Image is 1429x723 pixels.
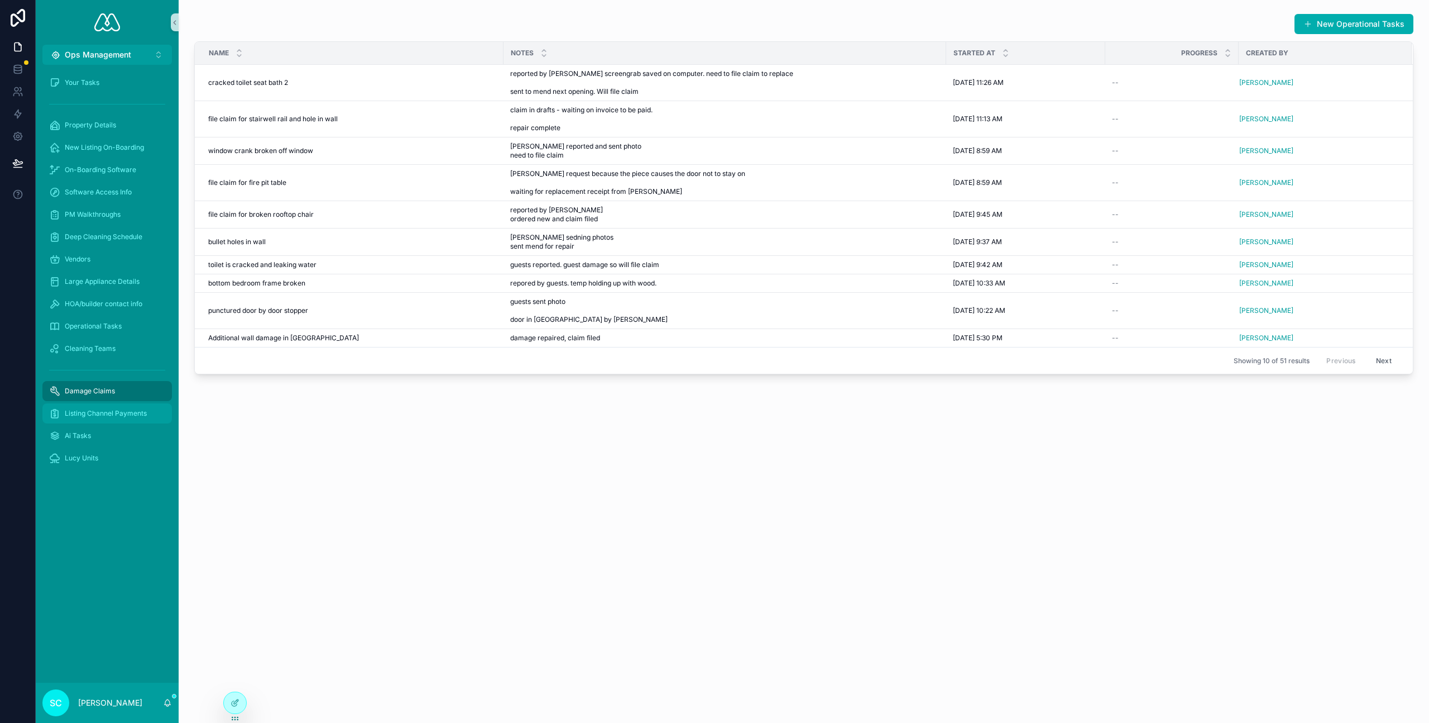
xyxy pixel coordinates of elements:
a: Operational Tasks [42,316,172,336]
a: [DATE] 9:42 AM [953,260,1099,269]
a: -- [1112,260,1232,269]
span: Deep Cleaning Schedule [65,232,142,241]
span: cracked toilet seat bath 2 [208,78,288,87]
span: [PERSON_NAME] [1239,279,1293,288]
span: -- [1112,306,1119,315]
a: [PERSON_NAME] [1239,115,1293,123]
div: scrollable content [36,65,179,483]
a: file claim for broken rooftop chair [208,210,497,219]
span: -- [1112,146,1119,155]
a: -- [1112,237,1232,246]
span: Progress [1181,49,1217,58]
span: [PERSON_NAME] reported and sent photo need to file claim [510,142,697,160]
a: Ai Tasks [42,426,172,446]
a: file claim for fire pit table [208,178,497,187]
a: guests reported. guest damage so will file claim [510,260,939,269]
a: Vendors [42,249,172,269]
a: punctured door by door stopper [208,306,497,315]
span: [DATE] 11:26 AM [953,78,1004,87]
a: Listing Channel Payments [42,403,172,424]
a: [PERSON_NAME] [1239,306,1398,315]
span: -- [1112,78,1119,87]
a: Your Tasks [42,73,172,93]
a: bullet holes in wall [208,237,497,246]
span: -- [1112,237,1119,246]
span: [DATE] 10:22 AM [953,306,1005,315]
a: reported by [PERSON_NAME] ordered new and claim filed [510,206,939,223]
span: [DATE] 9:45 AM [953,210,1003,219]
span: Listing Channel Payments [65,409,147,418]
span: [PERSON_NAME] [1239,334,1293,343]
span: Vendors [65,255,90,264]
a: [DATE] 8:59 AM [953,146,1099,155]
a: [DATE] 11:26 AM [953,78,1099,87]
span: Lucy Units [65,454,98,463]
a: On-Boarding Software [42,160,172,180]
a: -- [1112,78,1232,87]
span: guests sent photo door in [GEOGRAPHIC_DATA] by [PERSON_NAME] [510,297,725,324]
span: Software Access Info [65,188,132,197]
a: [DATE] 10:22 AM [953,306,1099,315]
a: reported by [PERSON_NAME] screengrab saved on computer. need to file claim to replace sent to men... [510,69,939,96]
a: -- [1112,146,1232,155]
a: PM Walkthroughs [42,204,172,225]
span: -- [1112,115,1119,123]
a: [PERSON_NAME] [1239,279,1398,288]
a: -- [1112,279,1232,288]
span: -- [1112,178,1119,187]
span: punctured door by door stopper [208,306,308,315]
img: App logo [94,13,120,31]
span: file claim for broken rooftop chair [208,210,314,219]
span: HOA/builder contact info [65,299,142,308]
span: -- [1112,260,1119,269]
a: Damage Claims [42,381,172,401]
a: [PERSON_NAME] sedning photos sent mend for repair [510,233,939,251]
a: Software Access Info [42,182,172,202]
button: Select Button [42,45,172,65]
a: -- [1112,306,1232,315]
a: New Operational Tasks [1294,14,1413,34]
span: -- [1112,334,1119,343]
p: [PERSON_NAME] [78,697,142,708]
a: [PERSON_NAME] [1239,237,1293,246]
a: damage repaired, claim filed [510,334,939,343]
a: Cleaning Teams [42,339,172,359]
span: Cleaning Teams [65,344,116,353]
button: Next [1368,352,1399,369]
span: Your Tasks [65,78,99,87]
span: Ai Tasks [65,431,91,440]
a: cracked toilet seat bath 2 [208,78,497,87]
a: [PERSON_NAME] [1239,178,1398,187]
a: [PERSON_NAME] [1239,178,1293,187]
a: -- [1112,178,1232,187]
a: [PERSON_NAME] [1239,78,1293,87]
a: window crank broken off window [208,146,497,155]
a: [PERSON_NAME] [1239,334,1398,343]
a: [PERSON_NAME] [1239,260,1293,269]
span: Showing 10 of 51 results [1234,356,1310,365]
span: Name [209,49,229,58]
a: repored by guests. temp holding up with wood. [510,279,939,288]
a: Property Details [42,115,172,135]
a: Additional wall damage in [GEOGRAPHIC_DATA] [208,334,497,343]
span: -- [1112,210,1119,219]
a: claim in drafts - waiting on invoice to be paid. repair complete [510,106,939,132]
a: [DATE] 11:13 AM [953,115,1099,123]
span: file claim for fire pit table [208,178,286,187]
span: reported by [PERSON_NAME] screengrab saved on computer. need to file claim to replace sent to men... [510,69,923,96]
a: HOA/builder contact info [42,294,172,314]
span: Created by [1246,49,1288,58]
a: toilet is cracked and leaking water [208,260,497,269]
span: Ops Management [65,49,131,60]
span: -- [1112,279,1119,288]
span: Large Appliance Details [65,277,140,286]
span: damage repaired, claim filed [510,334,600,343]
a: -- [1112,334,1232,343]
span: claim in drafts - waiting on invoice to be paid. repair complete [510,106,704,132]
a: [DATE] 9:45 AM [953,210,1099,219]
a: guests sent photo door in [GEOGRAPHIC_DATA] by [PERSON_NAME] [510,297,939,324]
span: reported by [PERSON_NAME] ordered new and claim filed [510,206,692,223]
